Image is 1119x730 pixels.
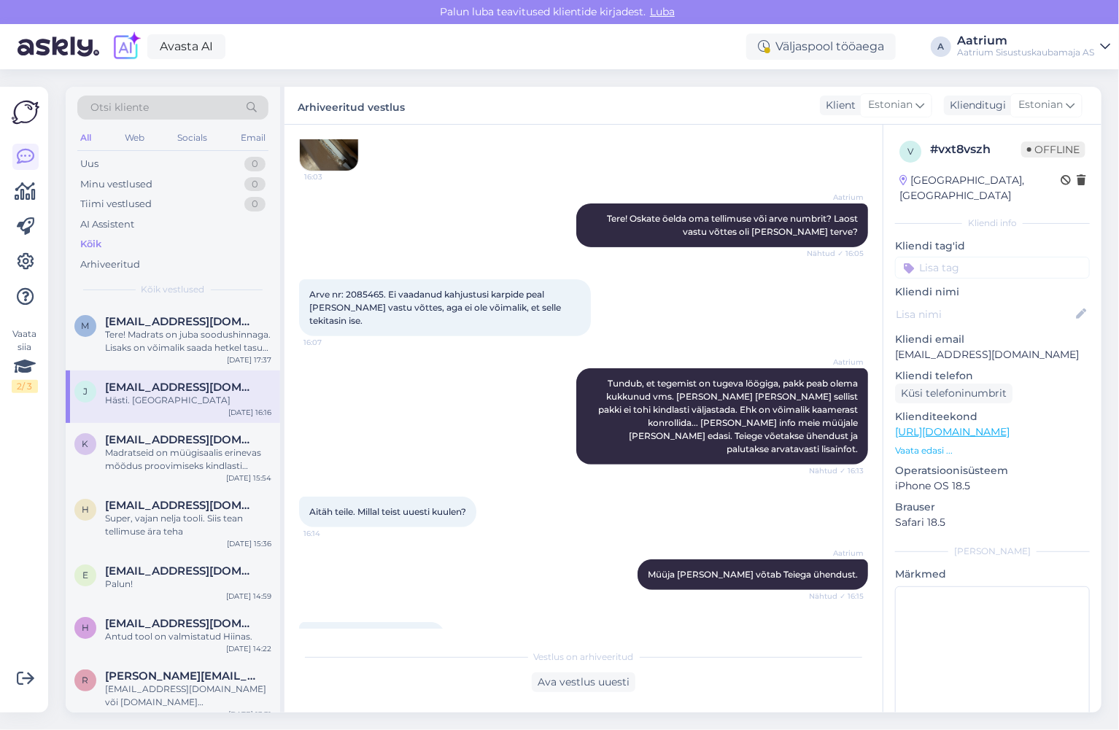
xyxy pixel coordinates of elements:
[238,128,268,147] div: Email
[244,177,266,192] div: 0
[895,515,1090,530] p: Safari 18.5
[105,683,271,709] div: [EMAIL_ADDRESS][DOMAIN_NAME] või [DOMAIN_NAME][EMAIL_ADDRESS][DOMAIN_NAME]
[944,98,1006,113] div: Klienditugi
[895,347,1090,362] p: [EMAIL_ADDRESS][DOMAIN_NAME]
[82,570,88,580] span: e
[895,284,1090,300] p: Kliendi nimi
[82,675,89,686] span: R
[807,248,864,259] span: Nähtud ✓ 16:05
[304,171,359,182] span: 16:03
[12,327,38,393] div: Vaata siia
[80,257,140,272] div: Arhiveeritud
[105,630,271,643] div: Antud tool on valmistatud Hiinas.
[648,569,858,580] span: Müüja [PERSON_NAME] võtab Teiega ühendust.
[895,384,1012,403] div: Küsi telefoninumbrit
[809,465,864,476] span: Nähtud ✓ 16:13
[895,444,1090,457] p: Vaata edasi ...
[122,128,147,147] div: Web
[80,157,98,171] div: Uus
[957,47,1094,58] div: Aatrium Sisustuskaubamaja AS
[896,306,1073,322] input: Lisa nimi
[174,128,210,147] div: Socials
[105,578,271,591] div: Palun!
[809,591,864,602] span: Nähtud ✓ 16:15
[105,564,257,578] span: e.rannaste@gmail.com
[895,257,1090,279] input: Lisa tag
[227,354,271,365] div: [DATE] 17:37
[228,709,271,720] div: [DATE] 13:31
[646,5,679,18] span: Luba
[809,192,864,203] span: Aatrium
[746,34,896,60] div: Väljaspool tööaega
[1018,97,1063,113] span: Estonian
[244,197,266,211] div: 0
[303,528,358,539] span: 16:14
[77,128,94,147] div: All
[80,177,152,192] div: Minu vestlused
[931,36,951,57] div: A
[105,315,257,328] span: markoreinumae60@gmail.com
[12,380,38,393] div: 2 / 3
[907,146,913,157] span: v
[105,381,257,394] span: joonas.kakko9@gmail.com
[895,500,1090,515] p: Brauser
[226,473,271,484] div: [DATE] 15:54
[142,283,205,296] span: Kõik vestlused
[82,320,90,331] span: m
[80,217,134,232] div: AI Assistent
[895,463,1090,478] p: Operatsioonisüsteem
[809,357,864,368] span: Aatrium
[607,213,860,237] span: Tere! Oskate öelda oma tellimuse või arve numbrit? Laost vastu võttes oli [PERSON_NAME] terve?
[895,368,1090,384] p: Kliendi telefon
[303,337,358,348] span: 16:07
[111,31,142,62] img: explore-ai
[105,394,271,407] div: Hästi. [GEOGRAPHIC_DATA]
[105,446,271,473] div: Madratseid on müügisaalis erinevas mõõdus proovimiseks kindlasti olemas. [PERSON_NAME] viimistlus...
[147,34,225,59] a: Avasta AI
[895,567,1090,582] p: Märkmed
[82,622,89,633] span: h
[244,157,266,171] div: 0
[300,112,358,171] img: Attachment
[12,98,39,126] img: Askly Logo
[309,289,563,326] span: Arve nr: 2085465. Ei vaadanud kahjustusi karpide peal [PERSON_NAME] vastu võttes, aga ei ole võim...
[532,672,635,692] div: Ava vestlus uuesti
[895,332,1090,347] p: Kliendi email
[895,425,1010,438] a: [URL][DOMAIN_NAME]
[105,433,257,446] span: kerstilillemets91@gmail.com
[957,35,1110,58] a: AatriumAatrium Sisustuskaubamaja AS
[820,98,856,113] div: Klient
[895,217,1090,230] div: Kliendi info
[80,237,101,252] div: Kõik
[227,538,271,549] div: [DATE] 15:36
[895,478,1090,494] p: iPhone OS 18.5
[895,545,1090,558] div: [PERSON_NAME]
[868,97,913,113] span: Estonian
[226,591,271,602] div: [DATE] 14:59
[930,141,1021,158] div: # vxt8vszh
[105,669,257,683] span: Robert.parnik@gmail.com
[1021,141,1085,158] span: Offline
[809,548,864,559] span: Aatrium
[90,100,149,115] span: Otsi kliente
[105,328,271,354] div: Tere! Madrats on juba soodushinnaga. Lisaks on võimalik saada hetkel tasuta kojuvedu [PERSON_NAME...
[895,409,1090,424] p: Klienditeekond
[534,651,634,664] span: Vestlus on arhiveeritud
[309,506,466,517] span: Aitäh teile. Millal teist uuesti kuulen?
[957,35,1094,47] div: Aatrium
[82,438,89,449] span: k
[105,499,257,512] span: Helenvunder@hotmail.com
[895,238,1090,254] p: Kliendi tag'id
[80,197,152,211] div: Tiimi vestlused
[226,643,271,654] div: [DATE] 14:22
[83,386,88,397] span: j
[899,173,1061,203] div: [GEOGRAPHIC_DATA], [GEOGRAPHIC_DATA]
[105,617,257,630] span: hellamarats@gmail.com
[105,512,271,538] div: Super, vajan nelja tooli. Siis tean tellimuse ära teha
[228,407,271,418] div: [DATE] 16:16
[598,378,860,454] span: Tundub, et tegemist on tugeva löögiga, pakk peab olema kukkunud vms. [PERSON_NAME] [PERSON_NAME] ...
[298,96,405,115] label: Arhiveeritud vestlus
[82,504,89,515] span: H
